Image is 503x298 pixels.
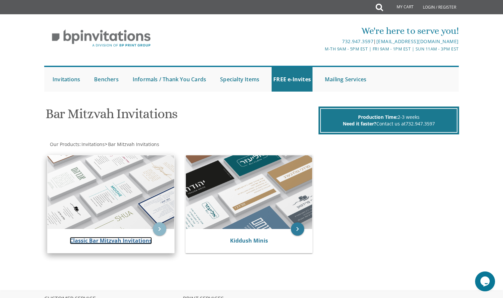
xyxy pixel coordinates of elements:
[153,222,166,236] a: keyboard_arrow_right
[51,67,82,92] a: Invitations
[358,114,398,120] span: Production Time:
[183,45,459,52] div: M-Th 9am - 5pm EST | Fri 9am - 1pm EST | Sun 11am - 3pm EST
[406,120,435,127] a: 732.947.3597
[186,155,313,229] img: Kiddush Minis
[105,141,159,147] span: >
[46,107,317,126] h1: Bar Mitzvah Invitations
[48,155,174,229] img: Classic Bar Mitzvah Invitations
[108,141,159,147] span: Bar Mitzvah Invitations
[323,67,368,92] a: Mailing Services
[131,67,208,92] a: Informals / Thank You Cards
[183,37,459,45] div: |
[382,1,418,14] a: My Cart
[183,24,459,37] div: We're here to serve you!
[92,67,120,92] a: Benchers
[70,237,152,244] a: Classic Bar Mitzvah Invitations
[475,271,496,291] iframe: chat widget
[81,141,105,147] a: Invitations
[107,141,159,147] a: Bar Mitzvah Invitations
[49,141,79,147] a: Our Products
[291,222,304,236] a: keyboard_arrow_right
[44,25,158,52] img: BP Invitation Loft
[44,141,252,148] div: :
[230,237,268,244] a: Kiddush Minis
[272,67,313,92] a: FREE e-Invites
[342,38,373,44] a: 732.947.3597
[218,67,261,92] a: Specialty Items
[376,38,459,44] a: [EMAIL_ADDRESS][DOMAIN_NAME]
[343,120,376,127] span: Need it faster?
[320,108,457,133] div: 2-3 weeks Contact us at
